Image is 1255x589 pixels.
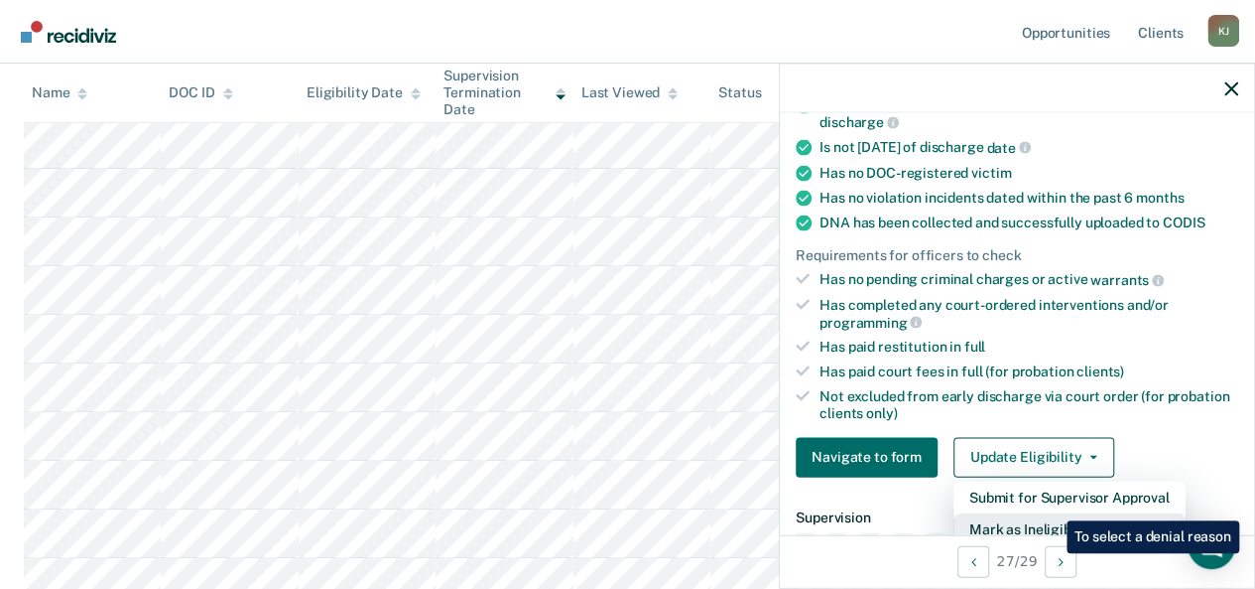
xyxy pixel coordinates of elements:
div: Has no pending criminal charges or active [819,271,1238,289]
div: Name [32,84,87,101]
span: only) [866,404,897,420]
button: Submit for Supervisor Approval [953,481,1186,513]
div: K J [1207,15,1239,47]
button: Mark as Ineligible [953,513,1186,544]
div: Status [718,84,761,101]
button: Previous Opportunity [957,545,989,577]
div: Has paid court fees in full (for probation [819,364,1238,380]
dt: Supervision [796,509,1238,525]
div: Not excluded from early discharge via court order (for probation clients [819,388,1238,422]
div: Requirements for officers to check [796,246,1238,263]
span: victim [971,164,1011,180]
button: Next Opportunity [1045,545,1076,577]
div: DOC ID [169,84,232,101]
div: Supervision Termination Date [443,68,565,117]
button: Profile dropdown button [1207,15,1239,47]
img: Recidiviz [21,21,116,43]
span: full [964,339,985,355]
div: Eligibility Date [307,84,421,101]
div: DNA has been collected and successfully uploaded to [819,214,1238,230]
button: Navigate to form [796,437,938,477]
div: Is not serving for an offense that is ineligible for early [819,96,1238,130]
div: Has paid restitution in [819,339,1238,356]
span: months [1136,189,1184,205]
span: warrants [1090,272,1164,288]
span: CODIS [1163,214,1204,229]
div: Last Viewed [581,84,678,101]
span: clients) [1076,364,1124,379]
div: Is not [DATE] of discharge [819,139,1238,157]
a: Navigate to form link [796,437,945,477]
button: Update Eligibility [953,437,1114,477]
span: date [986,139,1030,155]
span: programming [819,314,922,330]
div: Has no DOC-registered [819,164,1238,181]
div: Has completed any court-ordered interventions and/or [819,297,1238,331]
div: Open Intercom Messenger [1188,521,1235,569]
div: 27 / 29 [780,534,1254,587]
span: discharge [819,114,899,130]
div: Has no violation incidents dated within the past 6 [819,189,1238,206]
